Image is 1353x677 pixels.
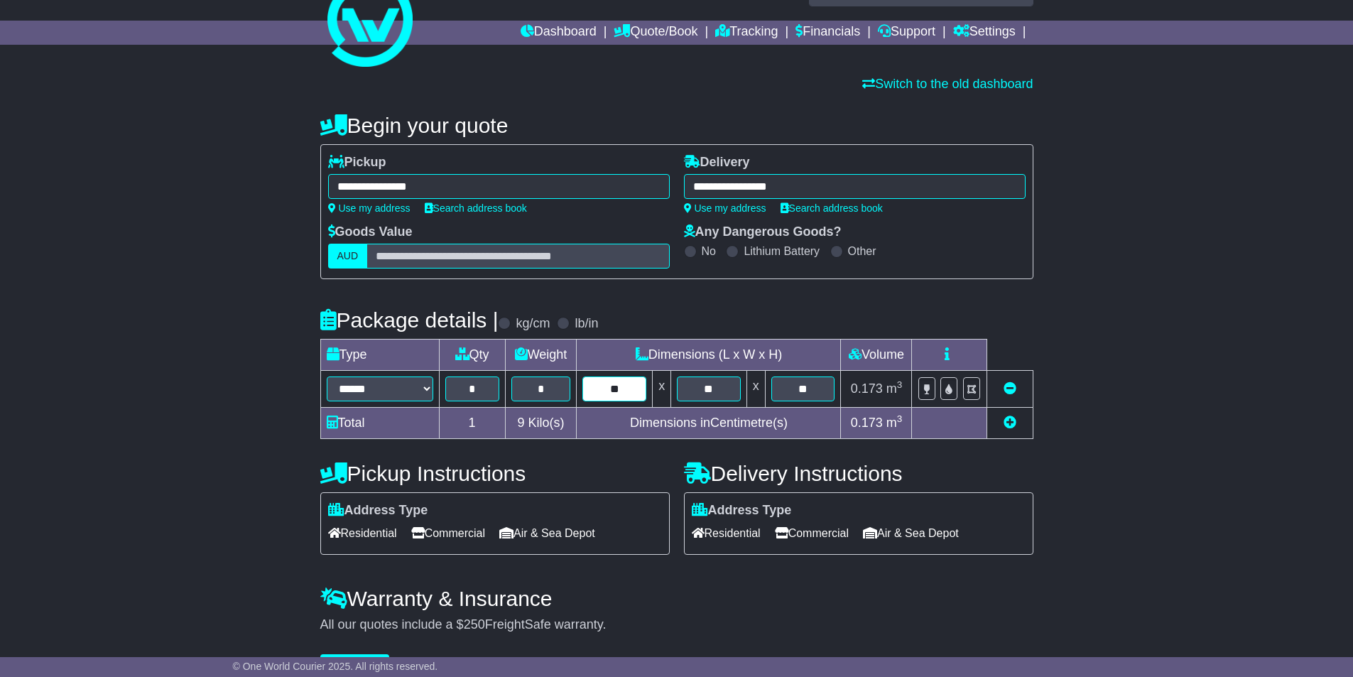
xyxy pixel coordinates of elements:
[320,114,1033,137] h4: Begin your quote
[320,462,670,485] h4: Pickup Instructions
[464,617,485,632] span: 250
[505,340,577,371] td: Weight
[577,408,841,439] td: Dimensions in Centimetre(s)
[320,408,439,439] td: Total
[878,21,935,45] a: Support
[233,661,438,672] span: © One World Courier 2025. All rights reserved.
[692,503,792,519] label: Address Type
[775,522,849,544] span: Commercial
[521,21,597,45] a: Dashboard
[862,77,1033,91] a: Switch to the old dashboard
[614,21,697,45] a: Quote/Book
[886,381,903,396] span: m
[692,522,761,544] span: Residential
[425,202,527,214] a: Search address book
[684,202,766,214] a: Use my address
[439,340,505,371] td: Qty
[841,340,912,371] td: Volume
[746,371,765,408] td: x
[320,340,439,371] td: Type
[328,224,413,240] label: Goods Value
[328,503,428,519] label: Address Type
[320,308,499,332] h4: Package details |
[517,416,524,430] span: 9
[1004,416,1016,430] a: Add new item
[897,379,903,390] sup: 3
[328,202,411,214] a: Use my address
[411,522,485,544] span: Commercial
[684,155,750,170] label: Delivery
[702,244,716,258] label: No
[781,202,883,214] a: Search address book
[684,462,1033,485] h4: Delivery Instructions
[320,587,1033,610] h4: Warranty & Insurance
[328,244,368,269] label: AUD
[715,21,778,45] a: Tracking
[1004,381,1016,396] a: Remove this item
[575,316,598,332] label: lb/in
[851,381,883,396] span: 0.173
[953,21,1016,45] a: Settings
[320,617,1033,633] div: All our quotes include a $ FreightSafe warranty.
[897,413,903,424] sup: 3
[653,371,671,408] td: x
[744,244,820,258] label: Lithium Battery
[577,340,841,371] td: Dimensions (L x W x H)
[851,416,883,430] span: 0.173
[505,408,577,439] td: Kilo(s)
[328,522,397,544] span: Residential
[516,316,550,332] label: kg/cm
[795,21,860,45] a: Financials
[848,244,876,258] label: Other
[886,416,903,430] span: m
[328,155,386,170] label: Pickup
[439,408,505,439] td: 1
[684,224,842,240] label: Any Dangerous Goods?
[499,522,595,544] span: Air & Sea Depot
[863,522,959,544] span: Air & Sea Depot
